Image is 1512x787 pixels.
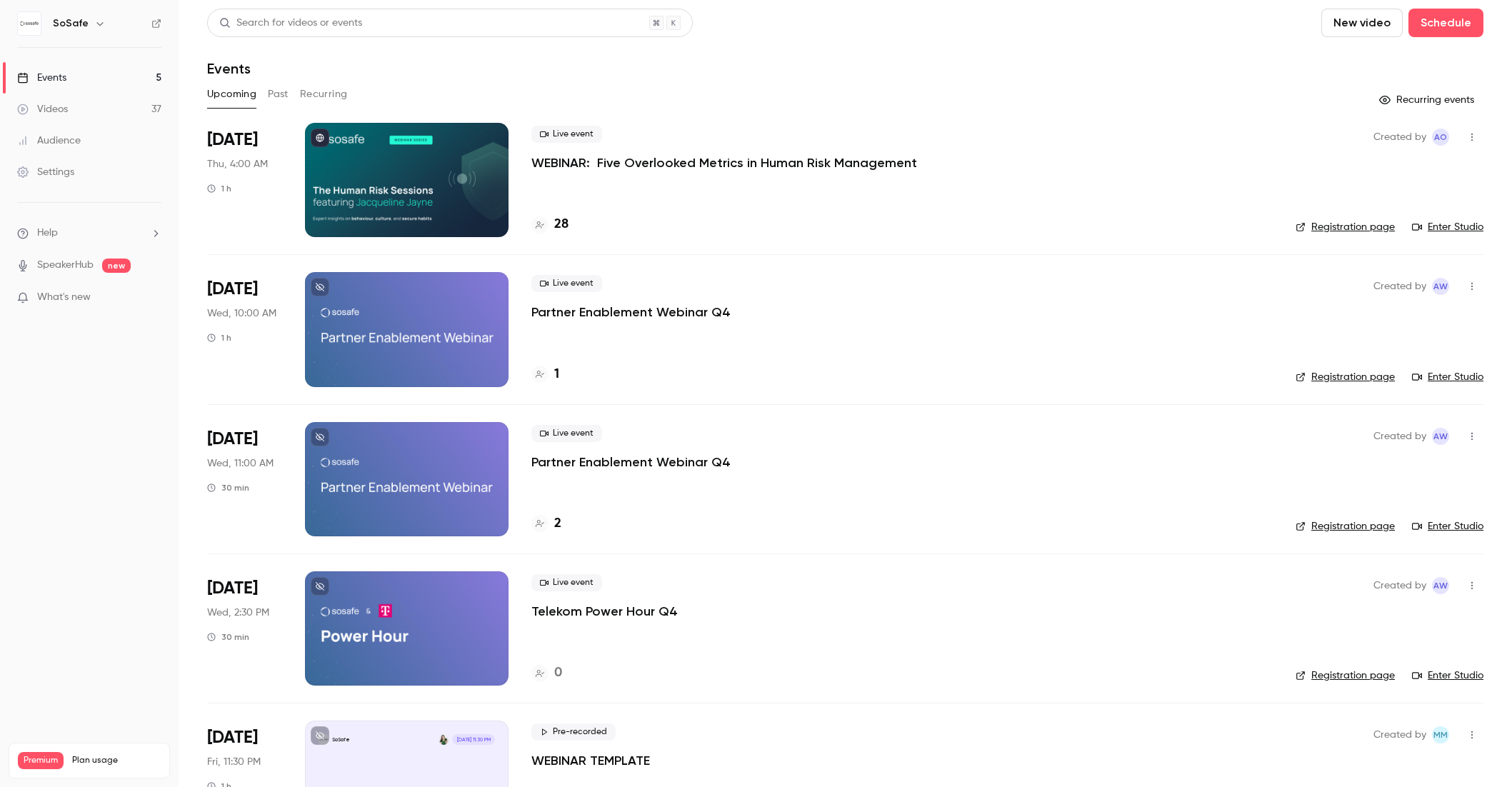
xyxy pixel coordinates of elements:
[332,736,350,743] p: SoSafe
[144,291,161,304] iframe: Noticeable Trigger
[268,83,289,106] button: Past
[207,456,274,471] span: Wed, 11:00 AM
[531,215,569,234] a: 28
[1321,9,1403,37] button: New video
[207,577,258,600] span: [DATE]
[1432,129,1449,146] span: Alba Oni
[207,60,251,77] h1: Events
[1434,129,1447,146] span: AO
[17,102,68,116] div: Videos
[531,723,616,741] span: Pre-recorded
[207,482,249,493] div: 30 min
[207,571,282,686] div: Nov 12 Wed, 2:30 PM (Europe/Berlin)
[53,16,89,31] h6: SoSafe
[300,83,348,106] button: Recurring
[1412,519,1483,533] a: Enter Studio
[531,154,917,171] a: WEBINAR: Five Overlooked Metrics in Human Risk Management
[1373,89,1483,111] button: Recurring events
[1432,278,1449,295] span: Alexandra Wasilewski
[17,71,66,85] div: Events
[531,126,602,143] span: Live event
[17,134,81,148] div: Audience
[531,453,731,471] a: Partner Enablement Webinar Q4
[17,165,74,179] div: Settings
[72,755,161,766] span: Plan usage
[1433,726,1448,743] span: MM
[37,290,91,305] span: What's new
[207,755,261,769] span: Fri, 11:30 PM
[1296,220,1395,234] a: Registration page
[1412,668,1483,683] a: Enter Studio
[17,226,161,241] li: help-dropdown-opener
[1373,129,1426,146] span: Created by
[531,275,602,292] span: Live event
[207,272,282,386] div: Nov 12 Wed, 10:00 AM (Europe/Berlin)
[554,215,569,234] h4: 28
[1412,220,1483,234] a: Enter Studio
[207,183,231,194] div: 1 h
[219,16,362,31] div: Search for videos or events
[531,603,678,620] a: Telekom Power Hour Q4
[1412,370,1483,384] a: Enter Studio
[18,752,64,769] span: Premium
[452,734,494,744] span: [DATE] 11:30 PM
[439,734,449,744] img: Jacqueline Jayne
[554,365,559,384] h4: 1
[1433,577,1448,594] span: AW
[207,726,258,749] span: [DATE]
[1432,726,1449,743] span: Max Mertznich
[1296,370,1395,384] a: Registration page
[207,278,258,301] span: [DATE]
[554,663,562,683] h4: 0
[207,83,256,106] button: Upcoming
[1373,726,1426,743] span: Created by
[207,129,258,151] span: [DATE]
[1373,278,1426,295] span: Created by
[531,574,602,591] span: Live event
[37,226,58,241] span: Help
[531,365,559,384] a: 1
[1408,9,1483,37] button: Schedule
[1373,577,1426,594] span: Created by
[1296,519,1395,533] a: Registration page
[531,752,650,769] a: WEBINAR TEMPLATE
[1432,577,1449,594] span: Alexandra Wasilewski
[207,306,276,321] span: Wed, 10:00 AM
[207,606,269,620] span: Wed, 2:30 PM
[531,425,602,442] span: Live event
[1296,668,1395,683] a: Registration page
[531,304,731,321] a: Partner Enablement Webinar Q4
[207,157,268,171] span: Thu, 4:00 AM
[1432,428,1449,445] span: Alexandra Wasilewski
[207,123,282,237] div: Sep 25 Thu, 12:00 PM (Australia/Sydney)
[1433,428,1448,445] span: AW
[102,259,131,273] span: new
[207,631,249,643] div: 30 min
[207,428,258,451] span: [DATE]
[531,663,562,683] a: 0
[18,12,41,35] img: SoSafe
[1433,278,1448,295] span: AW
[207,332,231,344] div: 1 h
[554,514,561,533] h4: 2
[207,422,282,536] div: Nov 12 Wed, 11:00 AM (Europe/Berlin)
[1373,428,1426,445] span: Created by
[531,514,561,533] a: 2
[37,258,94,273] a: SpeakerHub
